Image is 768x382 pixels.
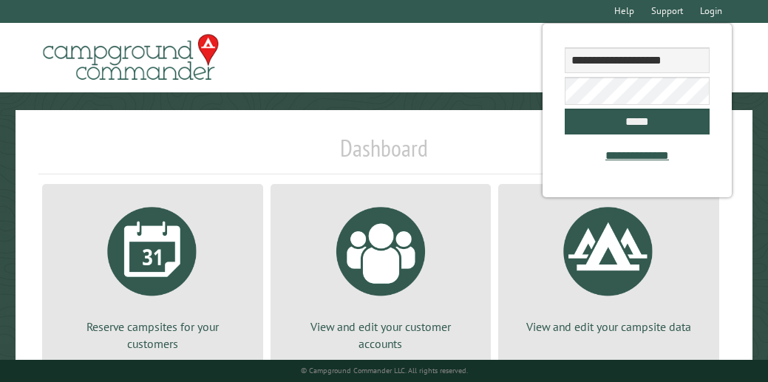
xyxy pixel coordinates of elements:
p: View and edit your customer accounts [288,318,474,352]
p: View and edit your campsite data [516,318,701,335]
a: View and edit your customer accounts [288,196,474,352]
a: Reserve campsites for your customers [60,196,245,352]
img: Campground Commander [38,29,223,86]
a: View and edit your campsite data [516,196,701,335]
p: Reserve campsites for your customers [60,318,245,352]
h1: Dashboard [38,134,730,174]
small: © Campground Commander LLC. All rights reserved. [301,366,468,375]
